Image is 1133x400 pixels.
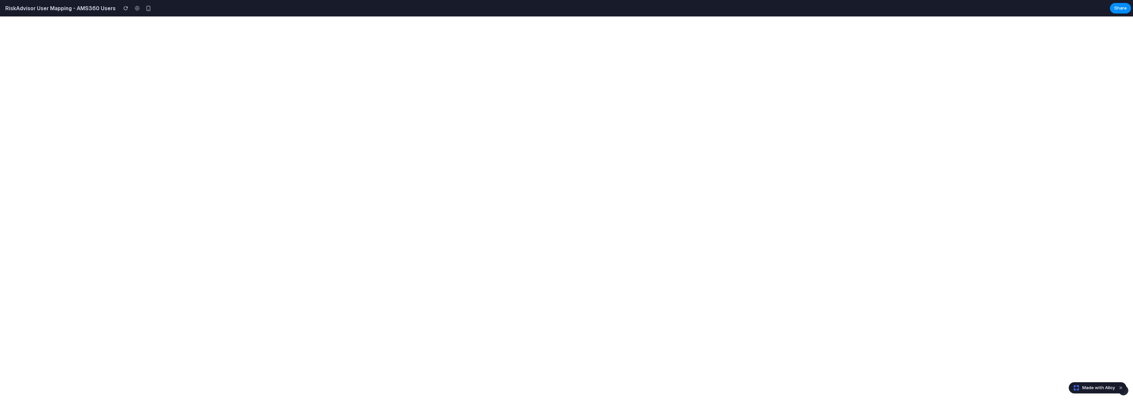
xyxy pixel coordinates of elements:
[3,4,116,12] h2: RiskAdvisor User Mapping - AMS360 Users
[1114,5,1127,12] span: Share
[1110,3,1131,13] button: Share
[1082,385,1115,391] span: Made with Alloy
[1117,384,1125,392] button: Dismiss watermark
[1069,385,1116,391] a: Made with Alloy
